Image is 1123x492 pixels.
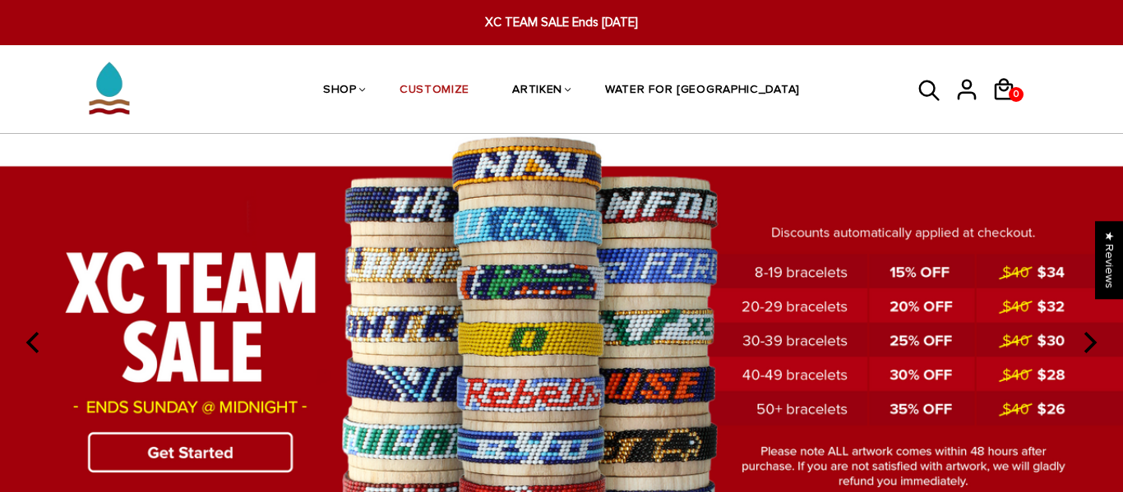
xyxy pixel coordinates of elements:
span: 0 [1010,83,1023,106]
div: Click to open Judge.me floating reviews tab [1095,221,1123,299]
span: XC TEAM SALE Ends [DATE] [347,13,776,32]
a: SHOP [323,48,357,135]
a: 0 [991,107,1028,109]
a: WATER FOR [GEOGRAPHIC_DATA] [605,48,800,135]
button: next [1070,324,1107,361]
a: CUSTOMIZE [400,48,469,135]
button: previous [16,324,53,361]
a: ARTIKEN [512,48,562,135]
